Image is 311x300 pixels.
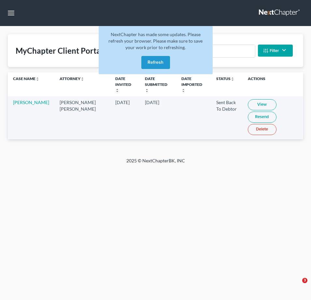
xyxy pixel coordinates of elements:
[302,278,307,283] span: 3
[216,76,234,81] a: Statusunfold_more
[54,96,110,139] td: [PERSON_NAME] [PERSON_NAME]
[211,96,243,139] td: Sent Back To Debtor
[145,100,159,105] span: [DATE]
[115,100,130,105] span: [DATE]
[16,46,103,56] div: MyChapter Client Portal
[231,77,234,81] i: unfold_more
[243,72,303,96] th: Actions
[181,76,202,92] a: Date Importedunfold_more
[248,124,276,135] a: Delete
[35,77,39,81] i: unfold_more
[289,278,304,293] iframe: Intercom live chat
[258,45,293,57] button: Filter
[60,76,84,81] a: Attorneyunfold_more
[199,45,255,57] input: Search...
[38,157,273,169] div: 2025 © NextChapterBK, INC
[13,76,39,81] a: Case Nameunfold_more
[248,99,276,110] a: View
[181,89,185,92] i: unfold_more
[115,76,131,92] a: Date Invitedunfold_more
[80,77,84,81] i: unfold_more
[141,56,170,69] button: Refresh
[115,89,119,92] i: unfold_more
[248,112,276,123] a: Resend
[145,76,167,92] a: Date Submittedunfold_more
[13,100,49,105] a: [PERSON_NAME]
[108,32,203,50] span: NextChapter has made some updates. Please refresh your browser. Please make sure to save your wor...
[145,89,149,92] i: unfold_more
